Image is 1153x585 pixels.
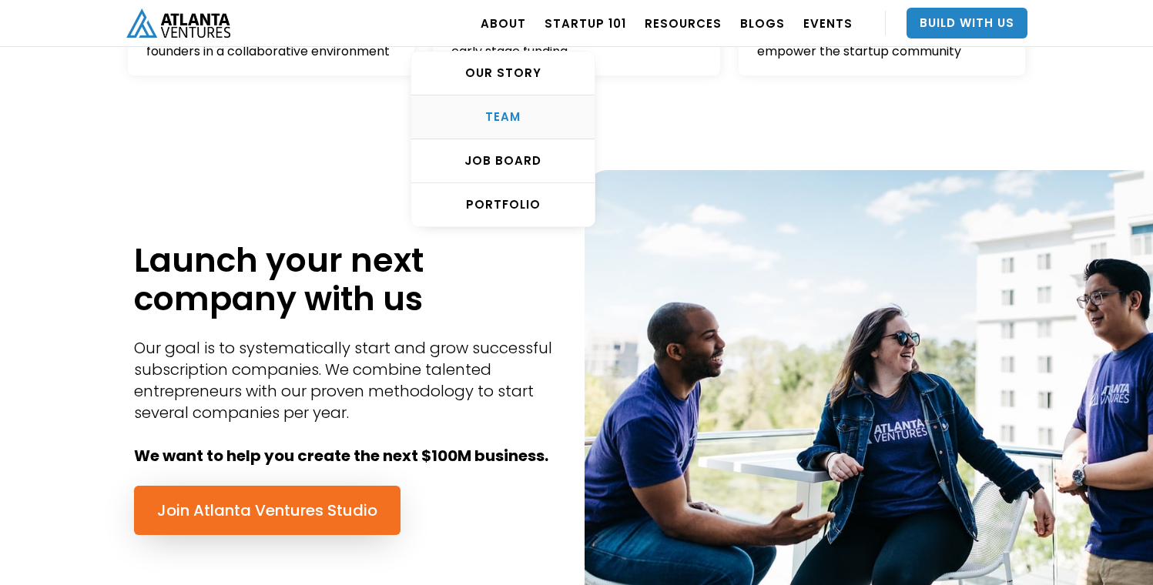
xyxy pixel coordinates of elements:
[411,95,595,139] a: TEAM
[411,153,595,169] div: Job Board
[645,2,722,45] a: RESOURCES
[481,2,526,45] a: ABOUT
[545,2,626,45] a: Startup 101
[134,337,561,466] div: Our goal is to systematically start and grow successful subscription companies. We combine talent...
[411,52,595,95] a: OUR STORY
[411,65,595,81] div: OUR STORY
[803,2,853,45] a: EVENTS
[411,109,595,125] div: TEAM
[411,197,595,212] div: PORTFOLIO
[411,139,595,183] a: Job Board
[740,2,785,45] a: BLOGS
[907,8,1027,38] a: Build With Us
[134,241,561,318] h1: Launch your next company with us
[134,445,548,466] strong: We want to help you create the next $100M business.
[411,183,595,226] a: PORTFOLIO
[134,486,401,535] a: Join Atlanta Ventures Studio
